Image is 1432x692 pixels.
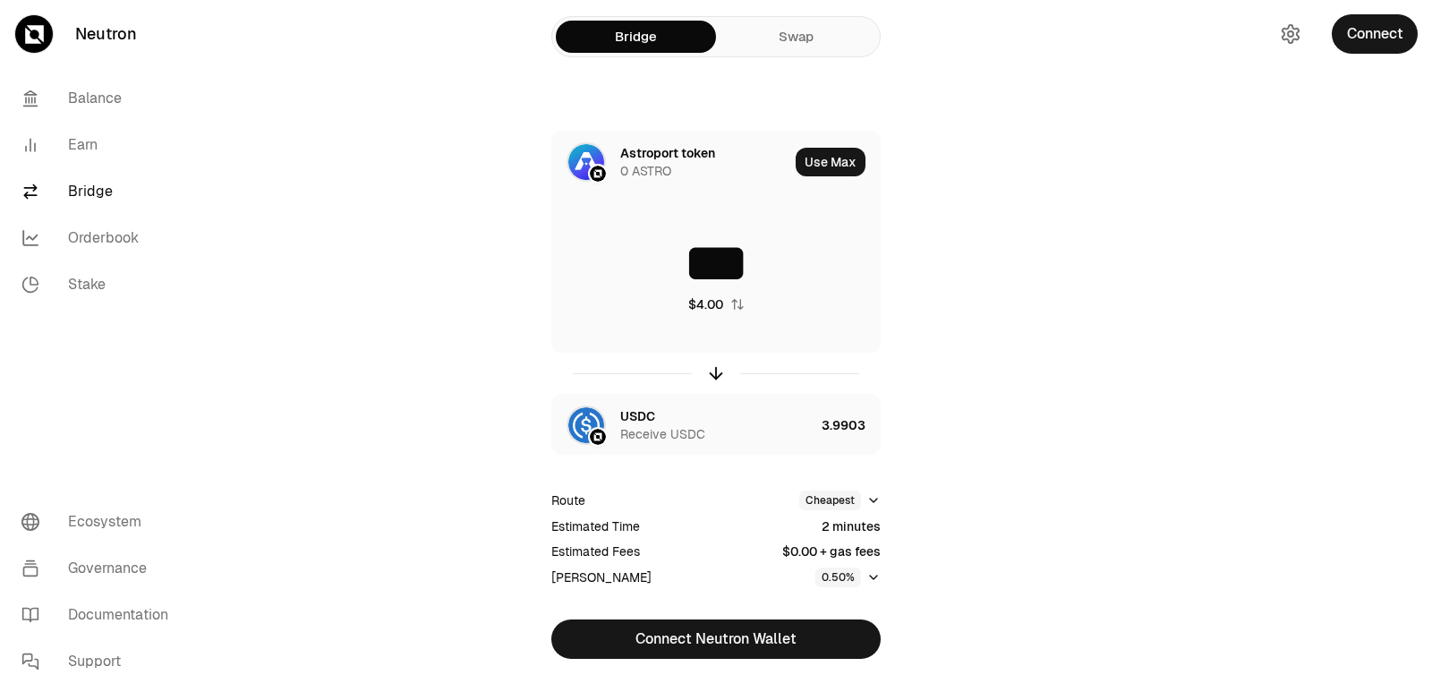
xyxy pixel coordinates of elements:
[551,568,652,586] div: [PERSON_NAME]
[822,517,881,535] div: 2 minutes
[7,168,193,215] a: Bridge
[590,429,606,445] img: Neutron Logo
[620,162,671,180] div: 0 ASTRO
[7,638,193,685] a: Support
[620,407,655,425] div: USDC
[551,619,881,659] button: Connect Neutron Wallet
[7,75,193,122] a: Balance
[799,491,881,510] button: Cheapest
[799,491,861,510] div: Cheapest
[7,122,193,168] a: Earn
[568,407,604,443] img: USDC Logo
[620,144,715,162] div: Astroport token
[568,144,604,180] img: ASTRO Logo
[620,425,705,443] div: Receive USDC
[551,517,640,535] div: Estimated Time
[782,542,881,560] div: $0.00 + gas fees
[552,395,880,456] button: USDC LogoNeutron LogoUSDCReceive USDC3.9903
[815,568,861,587] div: 0.50%
[815,568,881,587] button: 0.50%
[796,148,865,176] button: Use Max
[551,542,640,560] div: Estimated Fees
[716,21,876,53] a: Swap
[7,545,193,592] a: Governance
[688,295,723,313] div: $4.00
[590,166,606,182] img: Neutron Logo
[552,132,788,192] div: ASTRO LogoNeutron LogoAstroport token0 ASTRO
[7,499,193,545] a: Ecosystem
[551,491,585,509] div: Route
[7,261,193,308] a: Stake
[552,395,814,456] div: USDC LogoNeutron LogoUSDCReceive USDC
[688,295,745,313] button: $4.00
[7,215,193,261] a: Orderbook
[1332,14,1418,54] button: Connect
[7,592,193,638] a: Documentation
[556,21,716,53] a: Bridge
[822,395,880,456] div: 3.9903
